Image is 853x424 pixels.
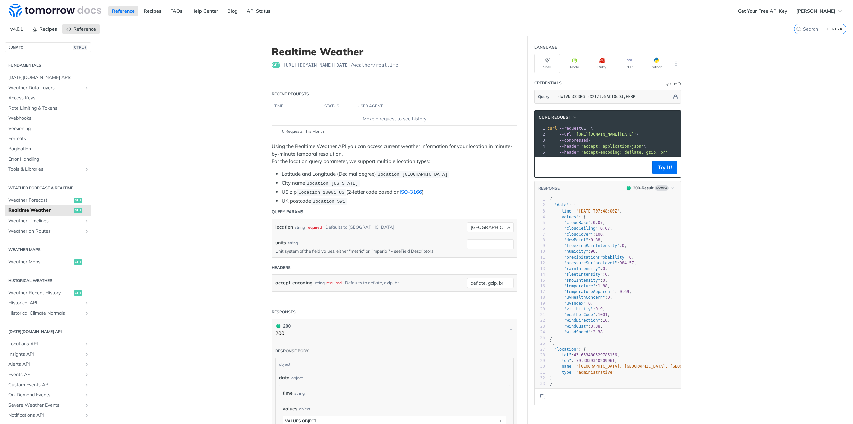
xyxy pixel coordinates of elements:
[644,54,669,73] button: Python
[5,42,91,52] button: JUMP TOCTRL-/
[581,144,644,149] span: 'accept: application/json'
[5,247,91,253] h2: Weather Maps
[8,74,89,81] span: [DATE][DOMAIN_NAME] APIs
[535,131,546,137] div: 2
[564,266,600,271] span: "rainIntensity"
[550,209,622,214] span: : ,
[8,105,89,112] span: Rate Limiting & Tokens
[564,238,588,242] span: "dewPoint"
[5,205,91,216] a: Realtime Weatherget
[622,243,624,248] span: 0
[564,255,627,260] span: "precipitationProbability"
[8,166,82,173] span: Tools & Libraries
[535,125,546,131] div: 1
[598,312,608,317] span: 1001
[39,26,57,32] span: Recipes
[5,278,91,284] h2: Historical Weather
[564,318,600,323] span: "windDirection"
[8,146,89,152] span: Pagination
[8,351,82,358] span: Insights API
[559,353,571,357] span: "lat"
[564,220,590,225] span: "cloudBase"
[652,161,677,174] button: Try It!
[550,238,603,242] span: : ,
[378,172,448,177] span: location=[GEOGRAPHIC_DATA]
[535,226,545,231] div: 6
[8,156,89,163] span: Error Handling
[73,45,87,50] span: CTRL-/
[538,162,547,172] button: Copy to clipboard
[535,260,545,266] div: 12
[73,26,96,32] span: Reference
[84,167,89,172] button: Show subpages for Tools & Libraries
[535,249,545,254] div: 10
[8,197,72,204] span: Weather Forecast
[534,80,562,86] div: Credentials
[564,330,590,334] span: "windSpeed"
[607,295,610,300] span: 0
[535,364,545,369] div: 30
[554,203,569,207] span: "data"
[272,62,280,68] span: get
[550,301,593,306] span: : ,
[564,324,588,329] span: "windGust"
[550,312,610,317] span: : ,
[8,125,89,132] span: Versioning
[534,44,557,50] div: Language
[272,209,303,215] div: Query Params
[535,335,545,341] div: 25
[8,361,82,368] span: Alerts API
[84,300,89,306] button: Show subpages for Historical API
[5,308,91,318] a: Historical Climate NormalsShow subpages for Historical Climate Normals
[603,318,607,323] span: 10
[547,126,593,131] span: GET \
[275,278,313,288] label: accept-encoding
[536,114,580,121] button: cURL Request
[826,26,844,32] kbd: CTRL-K
[633,185,654,191] div: 200 - Result
[620,289,629,294] span: 0.69
[8,115,89,122] span: Webhooks
[282,179,517,187] li: City name
[550,243,627,248] span: : ,
[666,81,677,86] div: Query
[564,295,605,300] span: "uvHealthConcern"
[307,222,322,232] div: required
[550,203,576,207] span: : {
[627,186,631,190] span: 200
[535,324,545,329] div: 23
[564,272,603,277] span: "sleetIntensity"
[5,113,91,123] a: Webhooks
[538,94,550,100] span: Query
[5,226,91,236] a: Weather on RoutesShow subpages for Weather on Routes
[535,318,545,323] div: 22
[535,202,545,208] div: 2
[322,101,355,112] th: status
[282,128,324,134] span: 0 Requests This Month
[5,329,91,335] h2: [DATE][DOMAIN_NAME] API
[535,283,545,289] div: 16
[167,6,186,16] a: FAQs
[275,322,291,330] div: 200
[84,229,89,234] button: Show subpages for Weather on Routes
[535,341,545,346] div: 26
[285,418,316,423] div: values object
[508,327,514,332] svg: Chevron
[550,278,608,283] span: : ,
[282,197,517,205] li: UK postcode
[593,330,603,334] span: 2.38
[5,370,91,380] a: Events APIShow subpages for Events API
[5,103,91,113] a: Rate Limiting & Tokens
[535,137,546,143] div: 3
[313,199,345,204] span: location=SW1
[576,364,805,369] span: "[GEOGRAPHIC_DATA], [GEOGRAPHIC_DATA], [GEOGRAPHIC_DATA], [GEOGRAPHIC_DATA], [GEOGRAPHIC_DATA]"
[550,370,615,375] span: :
[550,295,612,300] span: : ,
[539,114,571,120] span: cURL Request
[574,358,576,363] span: -
[550,289,632,294] span: : ,
[603,266,605,271] span: 0
[673,61,679,67] svg: More ellipsis
[550,215,586,219] span: : {
[275,330,291,337] p: 200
